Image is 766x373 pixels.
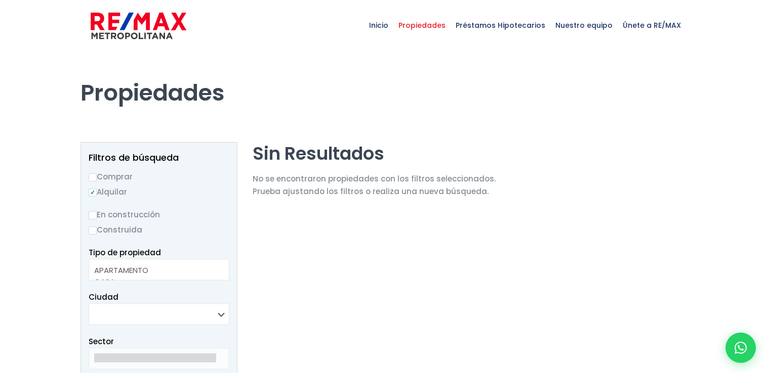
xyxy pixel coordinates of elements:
[451,10,550,40] span: Préstamos Hipotecarios
[393,10,451,40] span: Propiedades
[89,211,97,219] input: En construcción
[618,10,686,40] span: Únete a RE/MAX
[253,142,496,165] h2: Sin Resultados
[89,185,229,198] label: Alquilar
[91,11,186,41] img: remax-metropolitana-logo
[89,247,161,258] span: Tipo de propiedad
[94,264,216,276] option: APARTAMENTO
[550,10,618,40] span: Nuestro equipo
[89,170,229,183] label: Comprar
[89,208,229,221] label: En construcción
[89,226,97,235] input: Construida
[253,172,496,198] p: No se encontraron propiedades con los filtros seleccionados. Prueba ajustando los filtros o reali...
[80,51,686,107] h1: Propiedades
[89,173,97,181] input: Comprar
[89,153,229,163] h2: Filtros de búsqueda
[89,189,97,197] input: Alquilar
[364,10,393,40] span: Inicio
[89,336,114,347] span: Sector
[94,276,216,288] option: CASA
[89,223,229,236] label: Construida
[89,292,118,302] span: Ciudad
